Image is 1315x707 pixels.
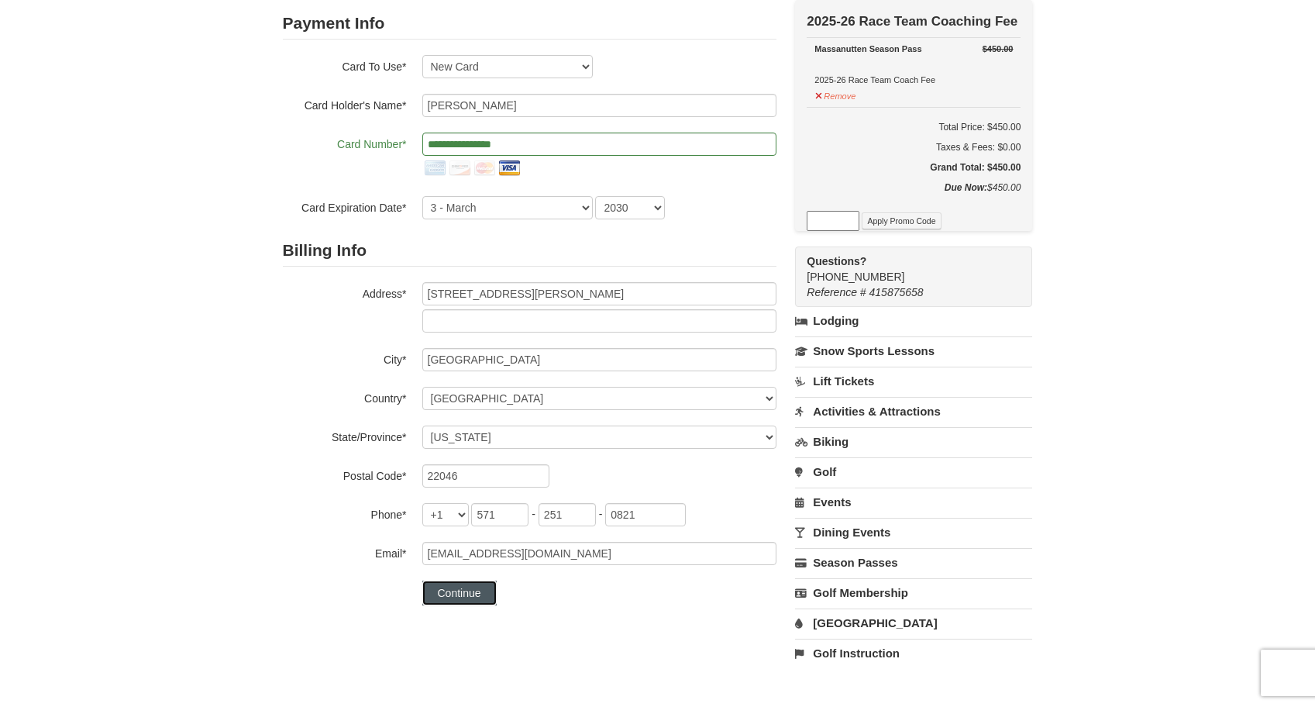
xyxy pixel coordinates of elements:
[283,235,776,267] h2: Billing Info
[532,508,535,520] span: -
[599,508,603,520] span: -
[807,286,866,298] span: Reference #
[283,282,407,302] label: Address*
[795,367,1032,395] a: Lift Tickets
[795,427,1032,456] a: Biking
[422,282,776,305] input: Billing Info
[945,182,987,193] strong: Due Now:
[283,8,776,40] h2: Payment Info
[814,41,1013,57] div: Massanutten Season Pass
[795,609,1032,637] a: [GEOGRAPHIC_DATA]
[795,457,1032,486] a: Golf
[539,503,596,526] input: xxx
[795,518,1032,547] a: Dining Events
[795,488,1032,516] a: Events
[422,542,776,565] input: Email
[471,503,528,526] input: xxx
[497,156,522,181] img: visa.png
[807,119,1021,135] h6: Total Price: $450.00
[472,156,497,181] img: mastercard.png
[862,212,941,229] button: Apply Promo Code
[795,397,1032,426] a: Activities & Attractions
[422,156,447,181] img: amex.png
[283,464,407,484] label: Postal Code*
[807,255,866,267] strong: Questions?
[605,503,686,526] input: xxxx
[795,578,1032,607] a: Golf Membership
[283,503,407,522] label: Phone*
[795,639,1032,667] a: Golf Instruction
[869,286,924,298] span: 415875658
[814,84,856,104] button: Remove
[807,180,1021,211] div: $450.00
[814,41,1013,88] div: 2025-26 Race Team Coach Fee
[283,542,407,561] label: Email*
[283,348,407,367] label: City*
[795,336,1032,365] a: Snow Sports Lessons
[807,14,1017,29] strong: 2025-26 Race Team Coaching Fee
[422,581,497,605] button: Continue
[283,133,407,152] label: Card Number*
[283,196,407,216] label: Card Expiration Date*
[283,94,407,113] label: Card Holder's Name*
[807,140,1021,155] div: Taxes & Fees: $0.00
[283,387,407,406] label: Country*
[795,548,1032,577] a: Season Passes
[283,55,407,74] label: Card To Use*
[447,156,472,181] img: discover.png
[807,253,1004,283] span: [PHONE_NUMBER]
[283,426,407,445] label: State/Province*
[422,348,776,371] input: City
[795,307,1032,335] a: Lodging
[983,44,1014,53] del: $450.00
[807,160,1021,175] h5: Grand Total: $450.00
[422,464,549,488] input: Postal Code
[422,94,776,117] input: Card Holder Name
